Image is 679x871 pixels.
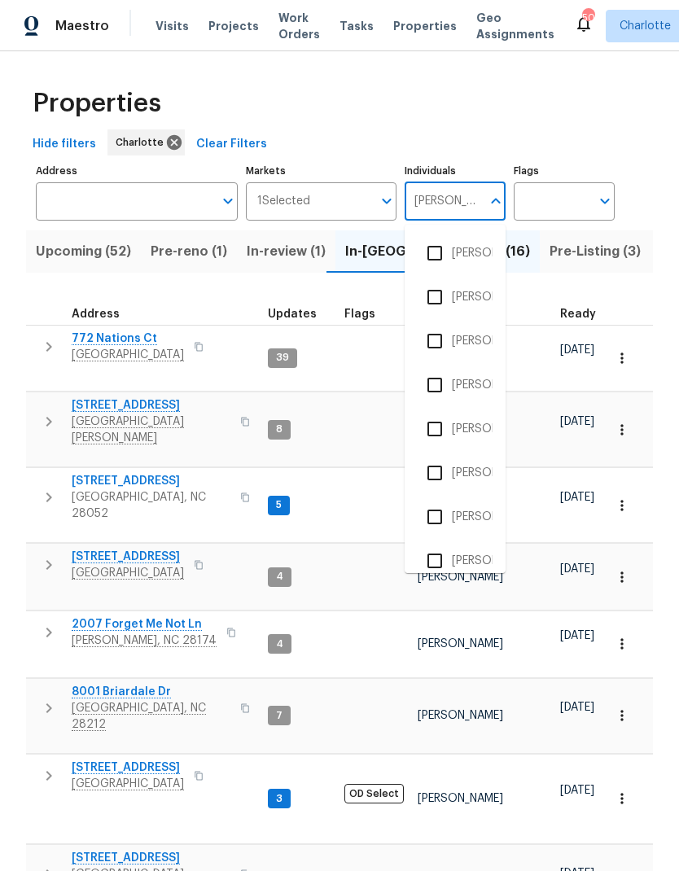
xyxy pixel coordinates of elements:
li: [PERSON_NAME] [418,412,493,446]
span: Address [72,309,120,320]
span: [GEOGRAPHIC_DATA], NC 28052 [72,489,230,522]
span: Tasks [339,20,374,32]
span: Properties [393,18,457,34]
span: 39 [269,351,296,365]
li: [PERSON_NAME] [418,544,493,578]
span: Work Orders [278,10,320,42]
span: [PERSON_NAME] [418,793,503,804]
span: Projects [208,18,259,34]
span: Clear Filters [196,134,267,155]
li: [PERSON_NAME] [418,456,493,490]
span: 8 [269,422,289,436]
li: [PERSON_NAME] [418,280,493,314]
span: Charlotte [620,18,671,34]
label: Individuals [405,166,506,176]
button: Hide filters [26,129,103,160]
span: Flags [344,309,375,320]
input: Search ... [405,182,481,221]
span: 5 [269,498,288,512]
label: Flags [514,166,615,176]
li: [PERSON_NAME] [418,368,493,402]
button: Open [594,190,616,212]
span: In-[GEOGRAPHIC_DATA] (16) [345,240,530,263]
span: Properties [33,95,161,112]
span: OD Select [344,784,404,803]
span: 4 [269,637,290,651]
div: 50 [582,10,594,26]
span: [PERSON_NAME] [418,638,503,650]
button: Close [484,190,507,212]
span: Pre-Listing (3) [550,240,641,263]
span: 4 [269,570,290,584]
span: [DATE] [560,563,594,575]
span: 3 [269,792,289,806]
button: Open [375,190,398,212]
span: Upcoming (52) [36,240,131,263]
span: [DATE] [560,344,594,356]
span: [DATE] [560,630,594,641]
div: Earliest renovation start date (first business day after COE or Checkout) [560,309,611,320]
span: [STREET_ADDRESS] [72,473,230,489]
span: [DATE] [560,416,594,427]
span: Maestro [55,18,109,34]
span: Ready [560,309,596,320]
div: Charlotte [107,129,185,155]
span: [DATE] [560,702,594,713]
span: Geo Assignments [476,10,554,42]
span: Updates [268,309,317,320]
button: Clear Filters [190,129,274,160]
span: 7 [269,709,289,723]
span: In-review (1) [247,240,326,263]
span: Charlotte [116,134,170,151]
span: [PERSON_NAME] [418,571,503,583]
span: [DATE] [560,785,594,796]
li: [PERSON_NAME] [418,500,493,534]
button: Open [217,190,239,212]
span: [PERSON_NAME] [418,710,503,721]
li: [PERSON_NAME] [418,236,493,270]
label: Address [36,166,238,176]
span: Visits [156,18,189,34]
span: Pre-reno (1) [151,240,227,263]
li: [PERSON_NAME] [418,324,493,358]
span: [DATE] [560,492,594,503]
label: Markets [246,166,397,176]
span: 1 Selected [257,195,310,208]
span: Hide filters [33,134,96,155]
